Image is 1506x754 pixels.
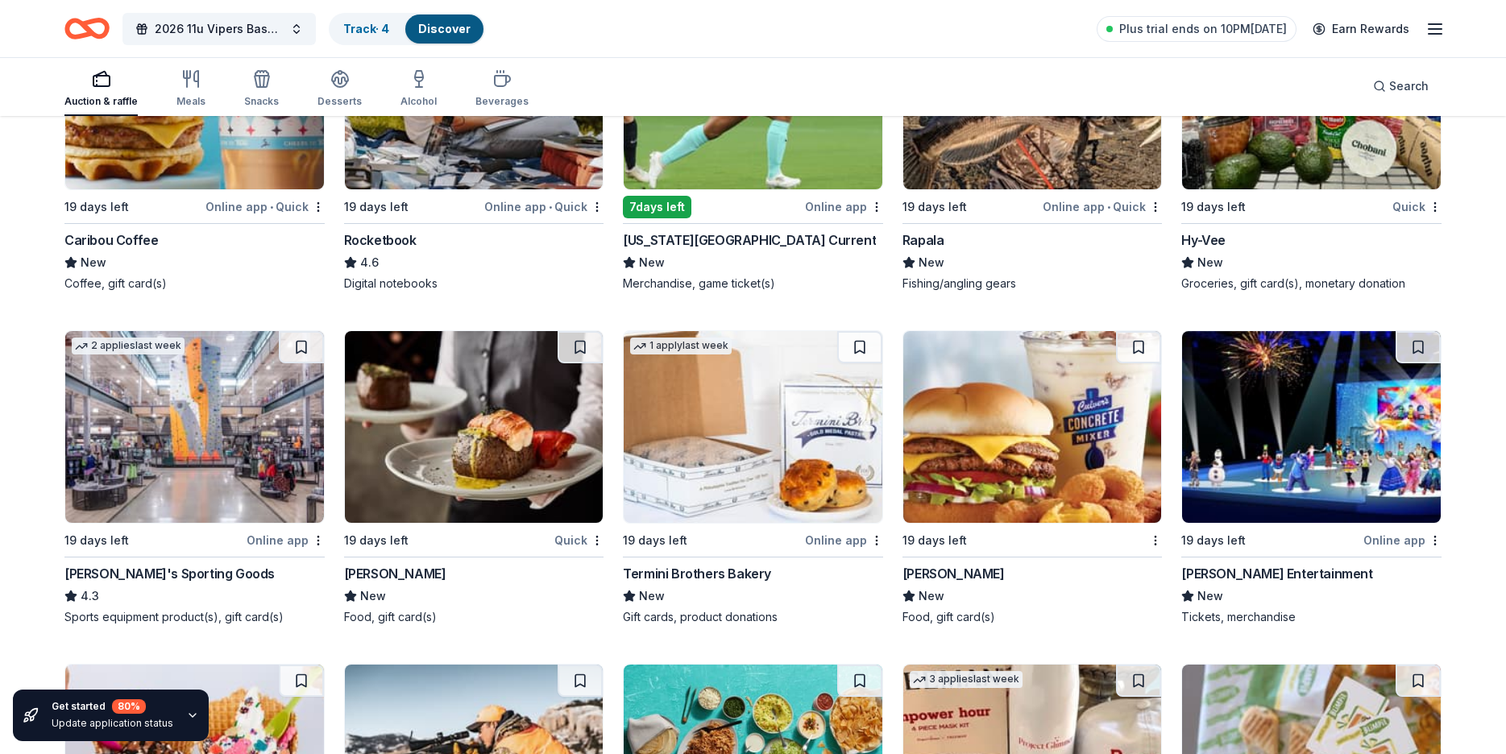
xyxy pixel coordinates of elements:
span: New [919,253,944,272]
button: Search [1360,70,1442,102]
a: Plus trial ends on 10PM[DATE] [1097,16,1296,42]
div: 19 days left [64,197,129,217]
div: Auction & raffle [64,95,138,108]
span: • [270,201,273,213]
div: Get started [52,699,173,714]
a: Image for Termini Brothers Bakery1 applylast week19 days leftOnline appTermini Brothers BakeryNew... [623,330,883,625]
img: Image for Termini Brothers Bakery [624,331,882,523]
a: Home [64,10,110,48]
span: New [1197,586,1223,606]
button: Auction & raffle [64,63,138,116]
div: 19 days left [1181,531,1246,550]
div: Fishing/angling gears [902,275,1163,292]
div: Food, gift card(s) [344,609,604,625]
div: Rocketbook [344,230,417,250]
div: Quick [554,530,604,550]
a: Image for Dick's Sporting Goods2 applieslast week19 days leftOnline app[PERSON_NAME]'s Sporting G... [64,330,325,625]
button: Track· 4Discover [329,13,485,45]
div: 7 days left [623,196,691,218]
div: Update application status [52,717,173,730]
span: New [1197,253,1223,272]
img: Image for Dick's Sporting Goods [65,331,324,523]
button: Alcohol [400,63,437,116]
div: 19 days left [902,197,967,217]
div: Snacks [244,95,279,108]
div: Alcohol [400,95,437,108]
span: New [639,586,665,606]
a: Image for Culver's 19 days left[PERSON_NAME]NewFood, gift card(s) [902,330,1163,625]
div: Quick [1392,197,1442,217]
div: Coffee, gift card(s) [64,275,325,292]
span: 4.3 [81,586,99,606]
div: 19 days left [902,531,967,550]
span: New [81,253,106,272]
div: [PERSON_NAME]'s Sporting Goods [64,564,275,583]
span: • [1107,201,1110,213]
div: Online app Quick [1043,197,1162,217]
div: Online app [805,530,883,550]
div: Groceries, gift card(s), monetary donation [1181,275,1442,292]
div: [PERSON_NAME] [344,564,446,583]
span: Search [1389,77,1429,96]
div: Merchandise, game ticket(s) [623,275,883,292]
div: Food, gift card(s) [902,609,1163,625]
button: 2026 11u Vipers Baseball Team Fundraiser [122,13,316,45]
a: Earn Rewards [1303,14,1419,43]
button: Meals [176,63,205,116]
div: Online app [1363,530,1442,550]
button: Desserts [317,63,362,116]
a: Track· 4 [343,22,389,35]
span: • [549,201,552,213]
div: 1 apply last week [630,338,732,354]
div: Sports equipment product(s), gift card(s) [64,609,325,625]
div: 19 days left [623,531,687,550]
img: Image for Feld Entertainment [1182,331,1441,523]
button: Beverages [475,63,529,116]
a: Image for Fleming's19 days leftQuick[PERSON_NAME]NewFood, gift card(s) [344,330,604,625]
img: Image for Fleming's [345,331,604,523]
div: Online app Quick [484,197,604,217]
div: Beverages [475,95,529,108]
div: Termini Brothers Bakery [623,564,771,583]
div: Desserts [317,95,362,108]
div: 19 days left [1181,197,1246,217]
div: Online app [247,530,325,550]
div: 2 applies last week [72,338,185,354]
span: 2026 11u Vipers Baseball Team Fundraiser [155,19,284,39]
span: New [360,586,386,606]
div: 19 days left [64,531,129,550]
div: Gift cards, product donations [623,609,883,625]
div: Online app [805,197,883,217]
a: Image for Feld Entertainment19 days leftOnline app[PERSON_NAME] EntertainmentNewTickets, merchandise [1181,330,1442,625]
div: Tickets, merchandise [1181,609,1442,625]
div: Digital notebooks [344,275,604,292]
img: Image for Culver's [903,331,1162,523]
div: 80 % [112,699,146,714]
div: 19 days left [344,197,409,217]
a: Discover [418,22,471,35]
span: New [919,586,944,606]
div: 3 applies last week [910,671,1023,688]
div: Rapala [902,230,944,250]
div: 19 days left [344,531,409,550]
span: Plus trial ends on 10PM[DATE] [1119,19,1287,39]
div: [PERSON_NAME] [902,564,1005,583]
div: [US_STATE][GEOGRAPHIC_DATA] Current [623,230,876,250]
div: Online app Quick [205,197,325,217]
div: [PERSON_NAME] Entertainment [1181,564,1372,583]
span: 4.6 [360,253,379,272]
button: Snacks [244,63,279,116]
div: Hy-Vee [1181,230,1226,250]
div: Meals [176,95,205,108]
span: New [639,253,665,272]
div: Caribou Coffee [64,230,158,250]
